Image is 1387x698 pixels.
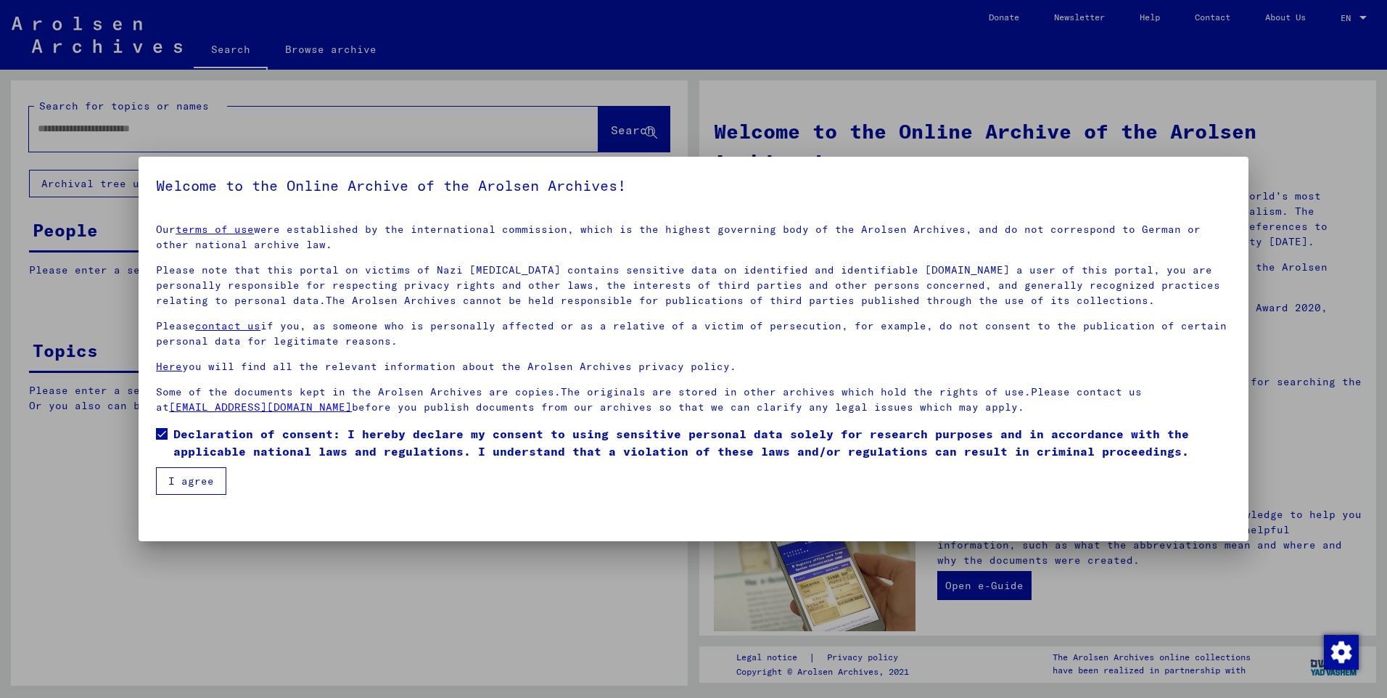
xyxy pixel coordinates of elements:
p: you will find all the relevant information about the Arolsen Archives privacy policy. [156,359,1231,374]
a: [EMAIL_ADDRESS][DOMAIN_NAME] [169,401,352,414]
p: Our were established by the international commission, which is the highest governing body of the ... [156,222,1231,252]
button: I agree [156,467,226,495]
p: Please note that this portal on victims of Nazi [MEDICAL_DATA] contains sensitive data on identif... [156,263,1231,308]
p: Please if you, as someone who is personally affected or as a relative of a victim of persecution,... [156,319,1231,349]
p: Some of the documents kept in the Arolsen Archives are copies.The originals are stored in other a... [156,385,1231,415]
h5: Welcome to the Online Archive of the Arolsen Archives! [156,174,1231,197]
img: Change consent [1324,635,1359,670]
a: terms of use [176,223,254,236]
span: Declaration of consent: I hereby declare my consent to using sensitive personal data solely for r... [173,425,1231,460]
a: Here [156,360,182,373]
a: contact us [195,319,260,332]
